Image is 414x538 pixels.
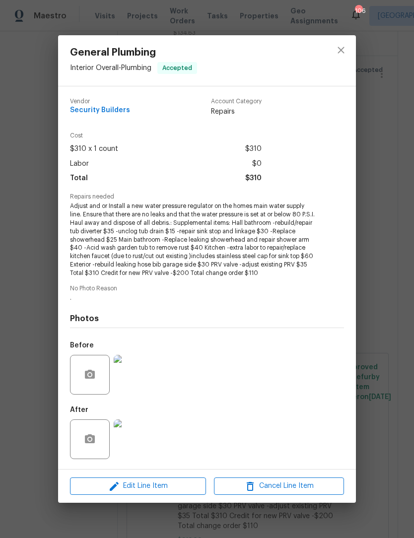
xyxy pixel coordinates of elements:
[70,202,317,277] span: Adjust and or Install a new water pressure regulator on the homes main water supply line. Ensure ...
[70,142,118,156] span: $310 x 1 count
[70,406,88,413] h5: After
[70,285,344,292] span: No Photo Reason
[73,480,203,492] span: Edit Line Item
[70,98,130,105] span: Vendor
[70,157,89,171] span: Labor
[70,65,151,71] span: Interior Overall - Plumbing
[355,6,362,16] div: 106
[217,480,341,492] span: Cancel Line Item
[70,314,344,324] h4: Photos
[158,63,196,73] span: Accepted
[252,157,262,171] span: $0
[70,171,88,186] span: Total
[214,477,344,495] button: Cancel Line Item
[245,142,262,156] span: $310
[70,194,344,200] span: Repairs needed
[245,171,262,186] span: $310
[70,294,317,302] span: .
[329,38,353,62] button: close
[211,98,262,105] span: Account Category
[211,107,262,117] span: Repairs
[70,107,130,114] span: Security Builders
[70,47,197,58] span: General Plumbing
[70,342,94,349] h5: Before
[70,133,262,139] span: Cost
[70,477,206,495] button: Edit Line Item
